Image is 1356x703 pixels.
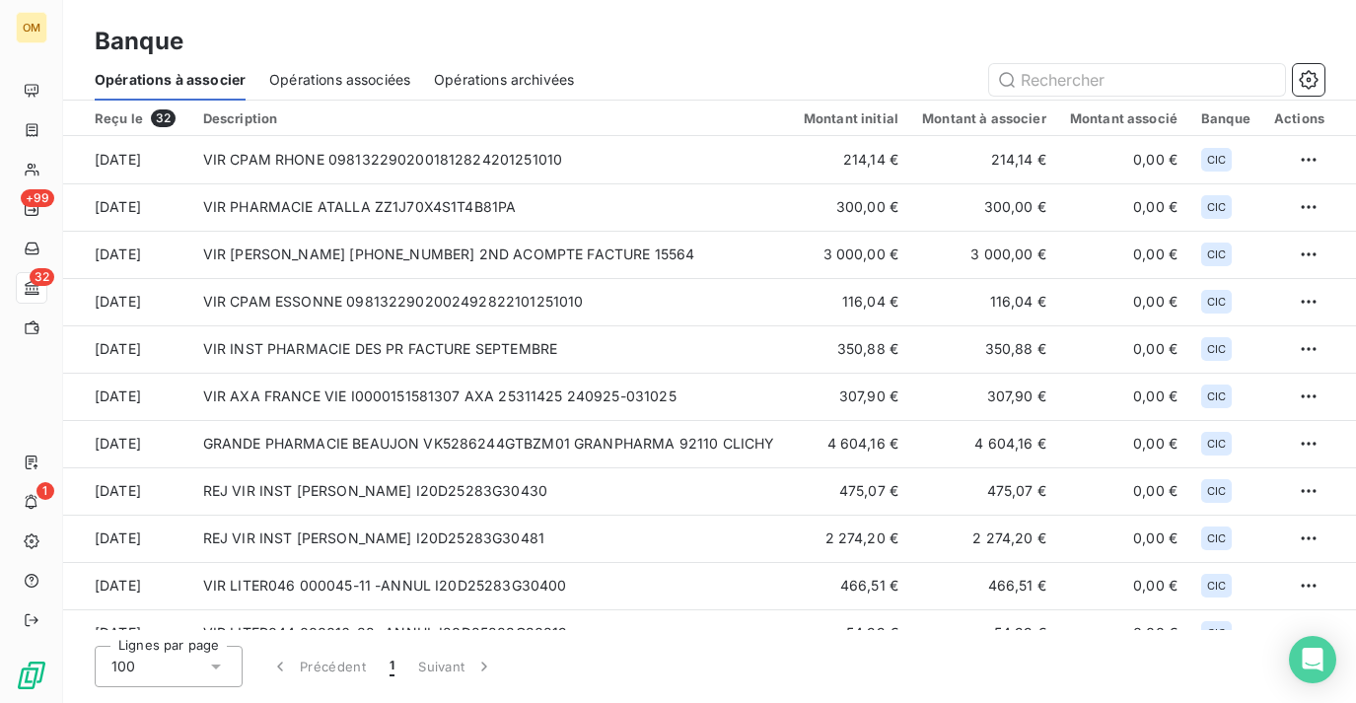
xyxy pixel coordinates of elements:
[910,136,1058,183] td: 214,14 €
[191,136,792,183] td: VIR CPAM RHONE 0981322902001812824201251010
[63,136,191,183] td: [DATE]
[1058,278,1189,325] td: 0,00 €
[922,110,1046,126] div: Montant à associer
[191,515,792,562] td: REJ VIR INST [PERSON_NAME] I20D25283G30481
[1274,110,1324,126] div: Actions
[792,231,910,278] td: 3 000,00 €
[1058,136,1189,183] td: 0,00 €
[111,657,135,676] span: 100
[1058,515,1189,562] td: 0,00 €
[1207,485,1226,497] span: CIC
[95,70,246,90] span: Opérations à associer
[151,109,176,127] span: 32
[792,278,910,325] td: 116,04 €
[191,420,792,467] td: GRANDE PHARMACIE BEAUJON VK5286244GTBZM01 GRANPHARMA 92110 CLICHY
[1058,420,1189,467] td: 0,00 €
[792,325,910,373] td: 350,88 €
[258,646,378,687] button: Précédent
[792,467,910,515] td: 475,07 €
[910,562,1058,609] td: 466,51 €
[1058,467,1189,515] td: 0,00 €
[378,646,406,687] button: 1
[1289,636,1336,683] div: Open Intercom Messenger
[1207,532,1226,544] span: CIC
[63,373,191,420] td: [DATE]
[792,515,910,562] td: 2 274,20 €
[63,325,191,373] td: [DATE]
[1207,390,1226,402] span: CIC
[1207,343,1226,355] span: CIC
[804,110,898,126] div: Montant initial
[269,70,410,90] span: Opérations associées
[191,325,792,373] td: VIR INST PHARMACIE DES PR FACTURE SEPTEMBRE
[1207,296,1226,308] span: CIC
[1058,183,1189,231] td: 0,00 €
[1058,231,1189,278] td: 0,00 €
[910,231,1058,278] td: 3 000,00 €
[434,70,574,90] span: Opérations archivées
[63,562,191,609] td: [DATE]
[16,660,47,691] img: Logo LeanPay
[910,373,1058,420] td: 307,90 €
[191,373,792,420] td: VIR AXA FRANCE VIE I0000151581307 AXA 25311425 240925-031025
[191,231,792,278] td: VIR [PERSON_NAME] [PHONE_NUMBER] 2ND ACOMPTE FACTURE 15564
[390,657,394,676] span: 1
[910,278,1058,325] td: 116,04 €
[191,609,792,657] td: VIR LITER044 000016-32 -ANNUL I20D25283G30219
[910,420,1058,467] td: 4 604,16 €
[910,609,1058,657] td: 54,99 €
[792,373,910,420] td: 307,90 €
[792,420,910,467] td: 4 604,16 €
[191,183,792,231] td: VIR PHARMACIE ATALLA ZZ1J70X4S1T4B81PA
[203,110,780,126] div: Description
[1058,609,1189,657] td: 0,00 €
[36,482,54,500] span: 1
[1207,580,1226,592] span: CIC
[1058,325,1189,373] td: 0,00 €
[63,231,191,278] td: [DATE]
[191,467,792,515] td: REJ VIR INST [PERSON_NAME] I20D25283G30430
[910,183,1058,231] td: 300,00 €
[191,562,792,609] td: VIR LITER046 000045-11 -ANNUL I20D25283G30400
[792,609,910,657] td: 54,99 €
[1207,627,1226,639] span: CIC
[63,609,191,657] td: [DATE]
[1058,373,1189,420] td: 0,00 €
[30,268,54,286] span: 32
[1207,248,1226,260] span: CIC
[1201,110,1250,126] div: Banque
[792,183,910,231] td: 300,00 €
[910,467,1058,515] td: 475,07 €
[63,183,191,231] td: [DATE]
[63,278,191,325] td: [DATE]
[989,64,1285,96] input: Rechercher
[16,12,47,43] div: OM
[95,109,179,127] div: Reçu le
[792,136,910,183] td: 214,14 €
[1070,110,1178,126] div: Montant associé
[63,467,191,515] td: [DATE]
[95,24,183,59] h3: Banque
[406,646,506,687] button: Suivant
[191,278,792,325] td: VIR CPAM ESSONNE 0981322902002492822101251010
[21,189,54,207] span: +99
[910,325,1058,373] td: 350,88 €
[792,562,910,609] td: 466,51 €
[1207,201,1226,213] span: CIC
[1207,438,1226,450] span: CIC
[1058,562,1189,609] td: 0,00 €
[63,515,191,562] td: [DATE]
[63,420,191,467] td: [DATE]
[910,515,1058,562] td: 2 274,20 €
[1207,154,1226,166] span: CIC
